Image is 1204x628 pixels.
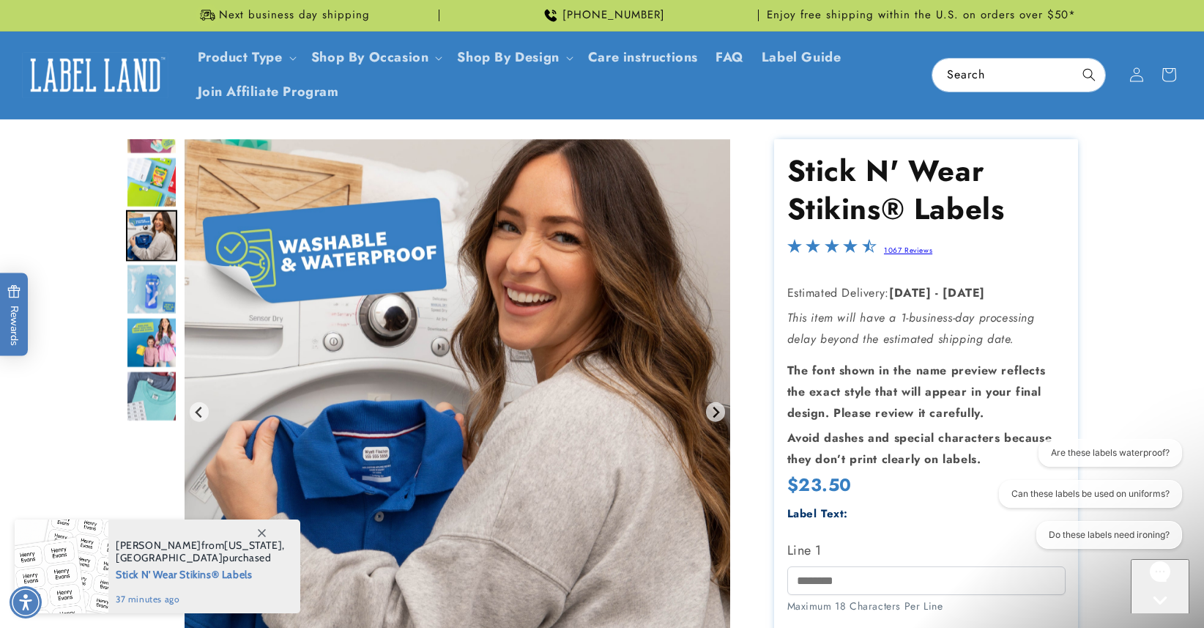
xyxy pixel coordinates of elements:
button: Next slide [706,402,726,422]
span: Care instructions [588,49,698,66]
div: Go to slide 5 [126,156,177,207]
span: [US_STATE] [224,539,282,552]
span: Shop By Occasion [311,49,429,66]
div: Accessibility Menu [10,586,42,618]
span: FAQ [716,49,744,66]
span: [GEOGRAPHIC_DATA] [116,551,223,564]
a: Label Land [17,47,174,103]
span: [PHONE_NUMBER] [562,8,665,23]
div: Go to slide 6 [126,210,177,261]
a: FAQ [707,40,753,75]
span: 37 minutes ago [116,593,285,606]
label: Line 1 [787,539,1066,562]
strong: Avoid dashes and special characters because they don’t print clearly on labels. [787,429,1052,468]
strong: [DATE] [943,284,985,301]
em: This item will have a 1-business-day processing delay beyond the estimated shipping date. [787,309,1035,347]
div: Go to slide 8 [126,317,177,368]
summary: Product Type [189,40,302,75]
strong: - [935,284,939,301]
summary: Shop By Design [448,40,579,75]
span: $23.50 [787,472,852,498]
span: Join Affiliate Program [198,84,339,100]
a: 1067 Reviews - open in a new tab [884,245,932,256]
img: Stick N' Wear® Labels - Label Land [126,156,177,207]
span: Enjoy free shipping within the U.S. on orders over $50* [767,8,1076,23]
label: Label Text: [787,506,849,522]
img: Label Land [22,52,168,97]
span: Stick N' Wear Stikins® Labels [116,564,285,583]
span: Label Guide [762,49,841,66]
iframe: Gorgias live chat messenger [1131,559,1189,613]
strong: The font shown in the name preview reflects the exact style that will appear in your final design... [787,362,1046,421]
div: Go to slide 7 [126,263,177,314]
a: Shop By Design [457,48,559,67]
span: Next business day shipping [219,8,370,23]
strong: [DATE] [889,284,932,301]
div: Maximum 18 Characters Per Line [787,599,1066,614]
button: Previous slide [190,402,209,422]
span: Rewards [7,284,21,345]
span: [PERSON_NAME] [116,539,201,552]
summary: Shop By Occasion [302,40,449,75]
span: from , purchased [116,539,285,564]
span: 4.7-star overall rating [787,243,877,259]
p: Estimated Delivery: [787,283,1066,304]
a: Care instructions [579,40,707,75]
a: Label Guide [753,40,850,75]
button: Search [1073,59,1105,91]
div: Go to slide 9 [126,370,177,421]
a: Join Affiliate Program [189,75,348,109]
iframe: Gorgias live chat conversation starters [978,439,1189,562]
a: Product Type [198,48,283,67]
h1: Stick N' Wear Stikins® Labels [787,152,1066,228]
